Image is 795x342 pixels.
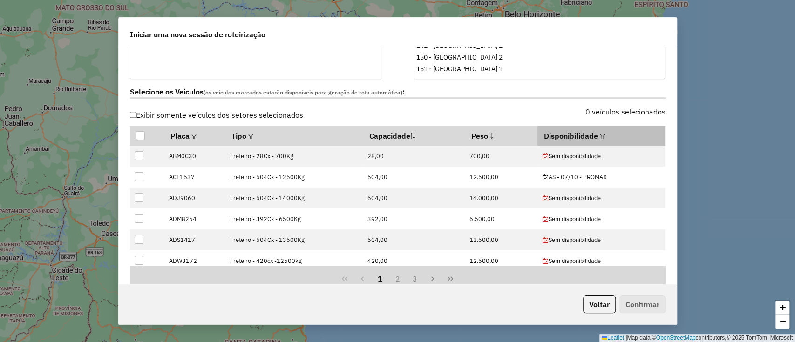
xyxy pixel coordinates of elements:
[225,167,363,188] td: Freteiro - 504Cx - 12500Kg
[543,215,660,223] div: Sem disponibilidade
[371,270,389,288] button: 1
[543,152,660,161] div: Sem disponibilidade
[543,173,660,181] div: AS - 07/10 - PROMAX
[389,270,407,288] button: 2
[465,126,537,146] th: Peso
[543,258,549,264] i: 'Roteirizador.NaoPossuiAgenda' | translate
[780,315,786,327] span: −
[465,208,537,229] td: 6.500,00
[363,126,465,146] th: Capacidade
[543,235,660,244] div: Sem disponibilidade
[164,229,225,250] td: ADS1417
[465,250,537,271] td: 12.500,00
[775,315,789,329] a: Zoom out
[543,256,660,265] div: Sem disponibilidade
[164,126,225,146] th: Placa
[225,146,363,167] td: Freteiro - 28Cx - 700Kg
[130,106,303,124] label: Exibir somente veículos dos setores selecionados
[424,270,442,288] button: Next Page
[543,195,549,201] i: 'Roteirizador.NaoPossuiAgenda' | translate
[130,112,136,118] input: Exibir somente veículos dos setores selecionados
[543,194,660,202] div: Sem disponibilidade
[465,229,537,250] td: 13.500,00
[406,270,424,288] button: 3
[130,29,265,40] span: Iniciar uma nova sessão de roteirização
[363,167,465,188] td: 504,00
[543,237,549,243] i: 'Roteirizador.NaoPossuiAgenda' | translate
[164,250,225,271] td: ADW3172
[130,86,666,99] label: Selecione os Veículos :
[543,174,549,181] i: Possui agenda para o dia
[465,188,537,208] td: 14.000,00
[204,89,402,96] span: (os veículos marcados estarão disponíveis para geração de rota automática)
[225,250,363,271] td: Freteiro - 420cx -12500kg
[363,146,465,167] td: 28,00
[363,250,465,271] td: 420,00
[164,146,225,167] td: ABM0C30
[602,335,624,341] a: Leaflet
[225,208,363,229] td: Freteiro - 392Cx - 6500Kg
[625,335,627,341] span: |
[164,188,225,208] td: ADJ9060
[543,154,549,160] i: 'Roteirizador.NaoPossuiAgenda' | translate
[599,334,795,342] div: Map data © contributors,© 2025 TomTom, Microsoft
[164,208,225,229] td: ADM8254
[442,270,459,288] button: Last Page
[780,302,786,313] span: +
[363,229,465,250] td: 504,00
[225,229,363,250] td: Freteiro - 504Cx - 13500Kg
[543,216,549,222] i: 'Roteirizador.NaoPossuiAgenda' | translate
[537,126,665,146] th: Disponibilidade
[164,167,225,188] td: ACF1537
[465,167,537,188] td: 12.500,00
[465,146,537,167] td: 700,00
[225,188,363,208] td: Freteiro - 504Cx - 14000Kg
[363,208,465,229] td: 392,00
[585,106,666,117] label: 0 veículos selecionados
[416,53,662,62] div: 150 - [GEOGRAPHIC_DATA] 2
[416,64,662,74] div: 151 - [GEOGRAPHIC_DATA] 1
[656,335,696,341] a: OpenStreetMap
[225,126,363,146] th: Tipo
[363,188,465,208] td: 504,00
[583,295,616,313] button: Voltar
[775,301,789,315] a: Zoom in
